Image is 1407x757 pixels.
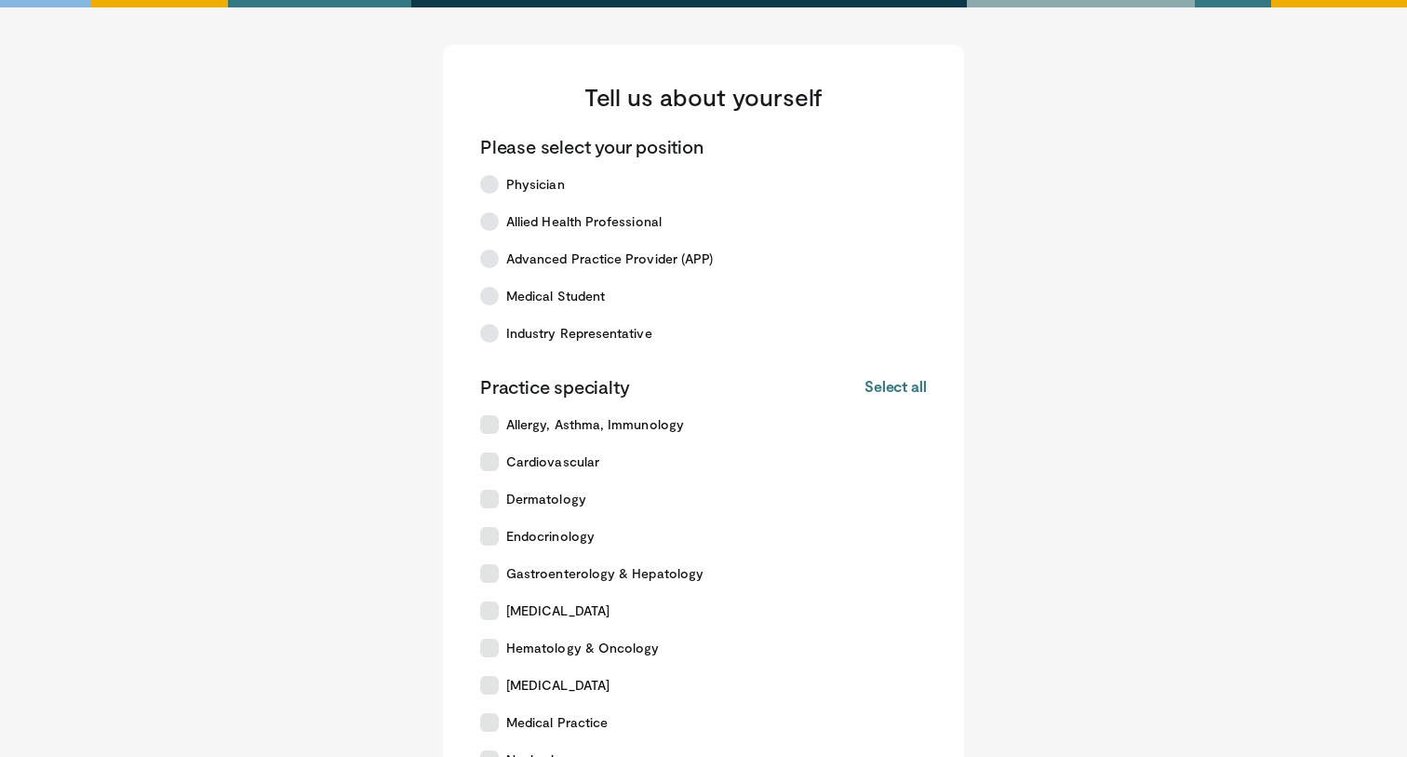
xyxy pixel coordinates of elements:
span: Gastroenterology & Hepatology [506,564,703,583]
button: Select all [864,376,927,397]
span: Allied Health Professional [506,212,662,231]
span: Allergy, Asthma, Immunology [506,415,684,434]
p: Please select your position [480,134,703,158]
span: Hematology & Oncology [506,639,659,657]
span: Cardiovascular [506,453,599,471]
p: Practice specialty [480,374,629,399]
span: Dermatology [506,490,586,508]
span: [MEDICAL_DATA] [506,602,610,620]
span: Endocrinology [506,527,595,546]
span: Physician [506,175,565,194]
h3: Tell us about yourself [480,82,927,112]
span: [MEDICAL_DATA] [506,676,610,695]
span: Advanced Practice Provider (APP) [506,250,713,268]
span: Medical Student [506,287,605,305]
span: Industry Representative [506,324,652,343]
span: Medical Practice [506,713,608,732]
